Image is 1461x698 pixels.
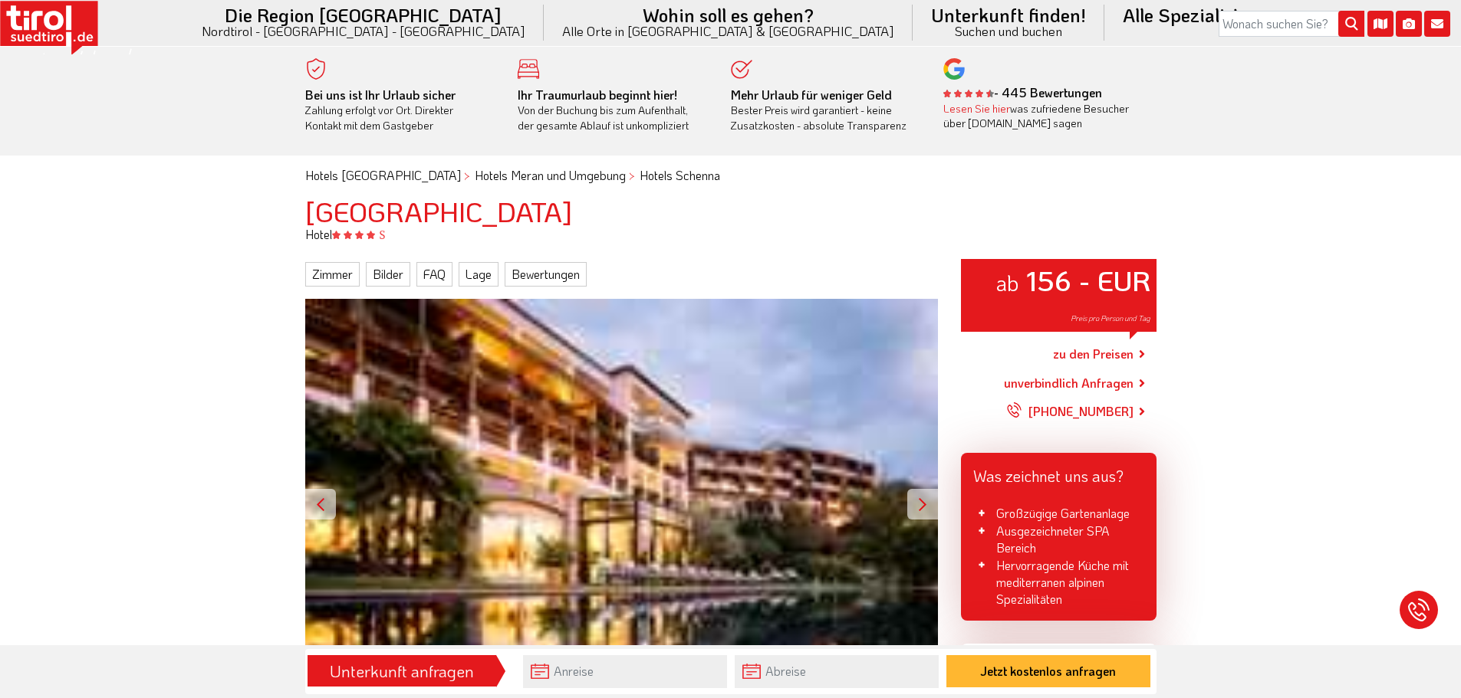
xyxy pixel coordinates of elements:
a: FAQ [416,262,452,287]
h1: [GEOGRAPHIC_DATA] [305,196,1157,227]
a: Hotels [GEOGRAPHIC_DATA] [305,167,461,183]
li: Ausgezeichneter SPA Bereich [973,523,1144,557]
small: Suchen und buchen [931,25,1086,38]
i: Fotogalerie [1396,11,1422,37]
input: Abreise [735,655,939,688]
b: Ihr Traumurlaub beginnt hier! [518,87,677,103]
i: Kontakt [1424,11,1450,37]
div: Von der Buchung bis zum Aufenthalt, der gesamte Ablauf ist unkompliziert [518,87,708,133]
a: Hotels Schenna [640,167,720,183]
div: was zufriedene Besucher über [DOMAIN_NAME] sagen [943,101,1134,131]
b: Bei uns ist Ihr Urlaub sicher [305,87,456,103]
li: Hervorragende Küche mit mediterranen alpinen Spezialitäten [973,557,1144,608]
a: Bewertungen [505,262,587,287]
a: zu den Preisen [1053,335,1134,373]
a: Hotels Meran und Umgebung [475,167,626,183]
i: Karte öffnen [1367,11,1394,37]
a: [PHONE_NUMBER] [1007,392,1134,431]
b: - 445 Bewertungen [943,84,1102,100]
strong: 156 - EUR [1026,262,1150,298]
a: Lage [459,262,499,287]
li: Großzügige Gartenanlage [973,505,1144,522]
input: Wonach suchen Sie? [1219,11,1364,37]
div: Was zeichnet uns aus? [961,453,1157,493]
b: Mehr Urlaub für weniger Geld [731,87,892,103]
div: Zahlung erfolgt vor Ort. Direkter Kontakt mit dem Gastgeber [305,87,495,133]
input: Anreise [523,655,727,688]
a: Zimmer [305,262,360,287]
a: unverbindlich Anfragen [1004,374,1134,392]
a: Lesen Sie hier [943,101,1010,116]
small: Nordtirol - [GEOGRAPHIC_DATA] - [GEOGRAPHIC_DATA] [202,25,525,38]
span: Preis pro Person und Tag [1071,313,1150,323]
small: Alle Orte in [GEOGRAPHIC_DATA] & [GEOGRAPHIC_DATA] [562,25,894,38]
div: Hotel [294,226,1168,243]
a: Bilder [366,262,410,287]
div: Unsere Stärken [961,644,1157,683]
div: Unterkunft anfragen [312,658,492,684]
div: Bester Preis wird garantiert - keine Zusatzkosten - absolute Transparenz [731,87,921,133]
img: google [943,58,965,80]
button: Jetzt kostenlos anfragen [946,655,1150,687]
small: ab [995,268,1019,297]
